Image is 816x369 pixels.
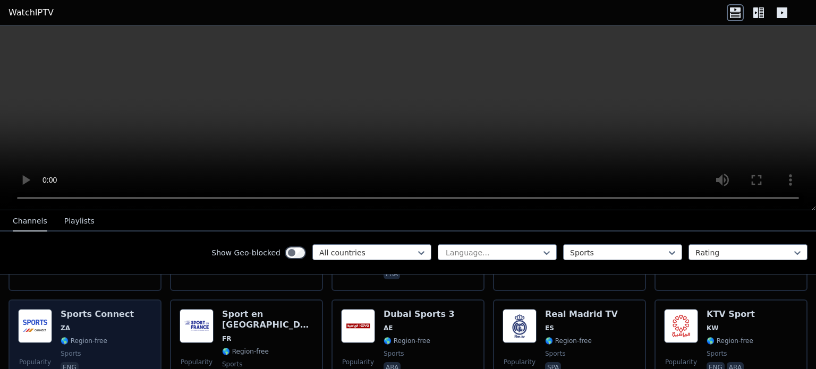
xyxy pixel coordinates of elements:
span: ES [545,324,554,332]
img: Sports Connect [18,309,52,343]
img: Real Madrid TV [503,309,537,343]
img: KTV Sport [664,309,698,343]
label: Show Geo-blocked [211,247,280,258]
span: 🌎 Region-free [384,337,430,345]
span: sports [707,349,727,358]
button: Playlists [64,211,95,231]
span: AE [384,324,393,332]
span: Popularity [181,358,212,366]
span: Popularity [342,358,374,366]
span: 🌎 Region-free [222,347,269,356]
span: FR [222,334,231,343]
h6: Real Madrid TV [545,309,618,320]
span: 🌎 Region-free [61,337,107,345]
span: Popularity [504,358,535,366]
span: 🌎 Region-free [707,337,753,345]
span: sports [222,360,242,368]
h6: Sports Connect [61,309,134,320]
span: sports [545,349,565,358]
button: Channels [13,211,47,231]
img: Dubai Sports 3 [341,309,375,343]
h6: Sport en [GEOGRAPHIC_DATA] [222,309,313,330]
img: Sport en France [180,309,214,343]
span: sports [61,349,81,358]
h6: Dubai Sports 3 [384,309,455,320]
span: 🌎 Region-free [545,337,592,345]
span: Popularity [665,358,697,366]
h6: KTV Sport [707,309,755,320]
span: KW [707,324,719,332]
span: sports [384,349,404,358]
span: ZA [61,324,70,332]
span: Popularity [19,358,51,366]
a: WatchIPTV [8,6,54,19]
